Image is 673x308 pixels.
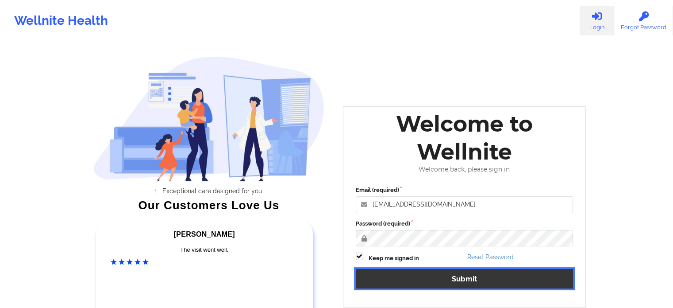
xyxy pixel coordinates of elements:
[356,269,573,288] button: Submit
[93,201,324,210] div: Our Customers Love Us
[580,6,614,35] a: Login
[111,246,298,254] div: The visit went well.
[614,6,673,35] a: Forgot Password
[350,166,580,173] div: Welcome back, please sign in
[101,187,324,195] li: Exceptional care designed for you.
[369,254,419,263] label: Keep me signed in
[350,110,580,166] div: Welcome to Wellnite
[174,230,235,238] span: [PERSON_NAME]
[467,253,514,261] a: Reset Password
[356,196,573,213] input: Email address
[356,186,573,195] label: Email (required)
[356,219,573,228] label: Password (required)
[93,56,324,181] img: wellnite-auth-hero_200.c722682e.png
